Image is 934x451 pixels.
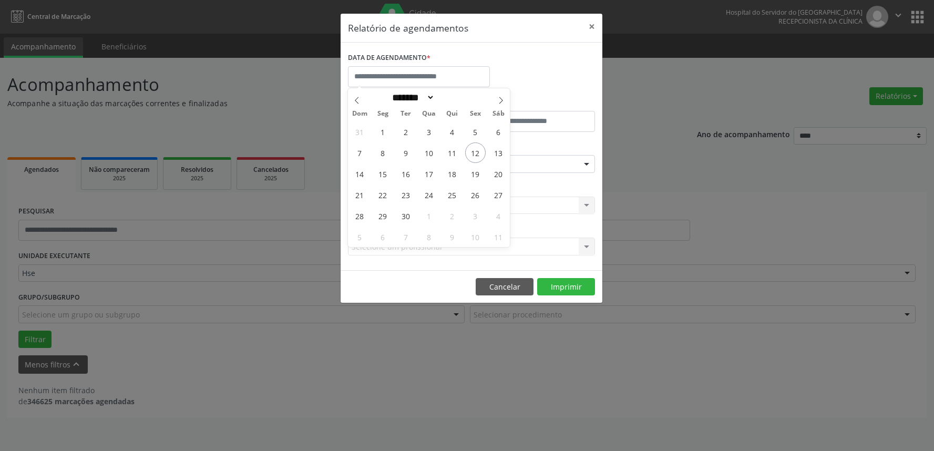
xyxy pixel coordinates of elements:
span: Outubro 7, 2025 [396,227,416,247]
span: Setembro 29, 2025 [373,206,393,226]
span: Setembro 30, 2025 [396,206,416,226]
span: Setembro 2, 2025 [396,121,416,142]
span: Setembro 16, 2025 [396,163,416,184]
span: Setembro 1, 2025 [373,121,393,142]
h5: Relatório de agendamentos [348,21,468,35]
span: Setembro 28, 2025 [350,206,370,226]
span: Setembro 12, 2025 [465,142,486,163]
span: Outubro 6, 2025 [373,227,393,247]
span: Setembro 10, 2025 [419,142,439,163]
span: Seg [371,110,394,117]
span: Outubro 3, 2025 [465,206,486,226]
span: Setembro 3, 2025 [419,121,439,142]
span: Setembro 4, 2025 [442,121,463,142]
button: Close [581,14,602,39]
span: Outubro 9, 2025 [442,227,463,247]
span: Setembro 6, 2025 [488,121,509,142]
label: DATA DE AGENDAMENTO [348,50,430,66]
select: Month [389,92,435,103]
span: Setembro 7, 2025 [350,142,370,163]
span: Setembro 23, 2025 [396,184,416,205]
span: Setembro 5, 2025 [465,121,486,142]
span: Outubro 4, 2025 [488,206,509,226]
span: Outubro 11, 2025 [488,227,509,247]
span: Outubro 2, 2025 [442,206,463,226]
span: Setembro 8, 2025 [373,142,393,163]
span: Setembro 19, 2025 [465,163,486,184]
span: Setembro 26, 2025 [465,184,486,205]
span: Qua [417,110,440,117]
span: Sex [464,110,487,117]
span: Setembro 25, 2025 [442,184,463,205]
span: Setembro 17, 2025 [419,163,439,184]
span: Outubro 5, 2025 [350,227,370,247]
span: Setembro 14, 2025 [350,163,370,184]
span: Agosto 31, 2025 [350,121,370,142]
input: Year [435,92,469,103]
span: Outubro 10, 2025 [465,227,486,247]
span: Dom [348,110,371,117]
button: Imprimir [537,278,595,296]
span: Setembro 22, 2025 [373,184,393,205]
label: ATÉ [474,95,595,111]
span: Setembro 27, 2025 [488,184,509,205]
span: Setembro 20, 2025 [488,163,509,184]
span: Setembro 24, 2025 [419,184,439,205]
span: Outubro 1, 2025 [419,206,439,226]
span: Setembro 18, 2025 [442,163,463,184]
span: Setembro 15, 2025 [373,163,393,184]
span: Sáb [487,110,510,117]
span: Outubro 8, 2025 [419,227,439,247]
span: Setembro 13, 2025 [488,142,509,163]
span: Qui [440,110,464,117]
span: Setembro 9, 2025 [396,142,416,163]
span: Setembro 21, 2025 [350,184,370,205]
span: Ter [394,110,417,117]
span: Setembro 11, 2025 [442,142,463,163]
button: Cancelar [476,278,533,296]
